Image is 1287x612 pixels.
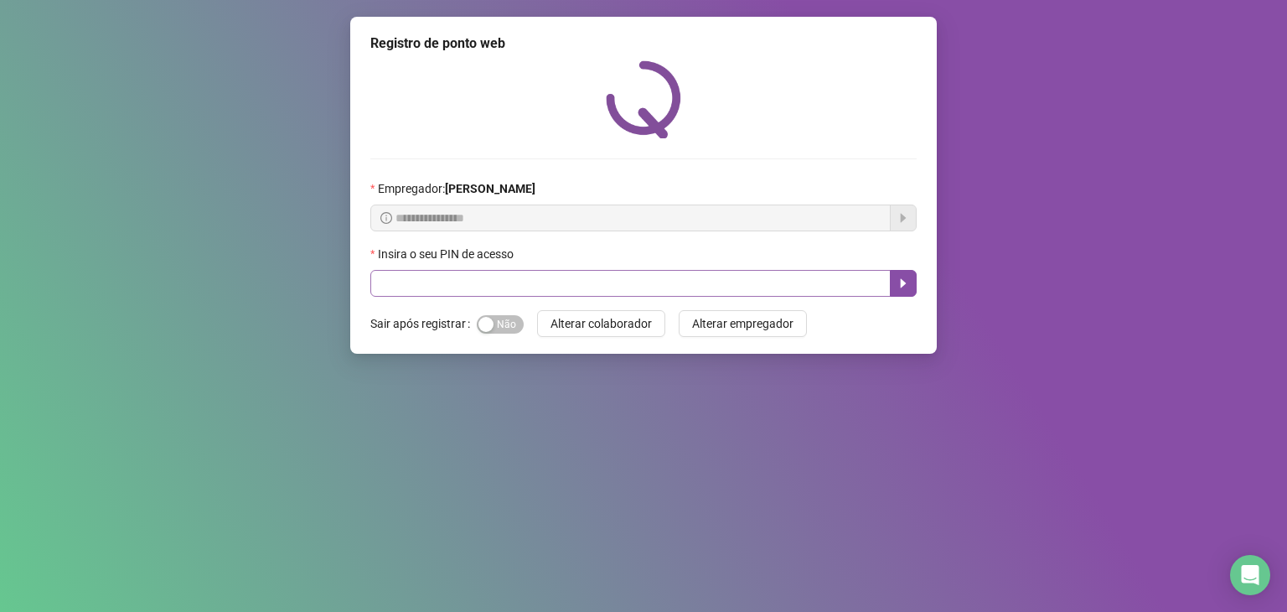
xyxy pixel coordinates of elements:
[370,34,917,54] div: Registro de ponto web
[380,212,392,224] span: info-circle
[370,310,477,337] label: Sair após registrar
[679,310,807,337] button: Alterar empregador
[606,60,681,138] img: QRPoint
[550,314,652,333] span: Alterar colaborador
[445,182,535,195] strong: [PERSON_NAME]
[378,179,535,198] span: Empregador :
[897,277,910,290] span: caret-right
[1230,555,1270,595] div: Open Intercom Messenger
[370,245,525,263] label: Insira o seu PIN de acesso
[692,314,793,333] span: Alterar empregador
[537,310,665,337] button: Alterar colaborador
